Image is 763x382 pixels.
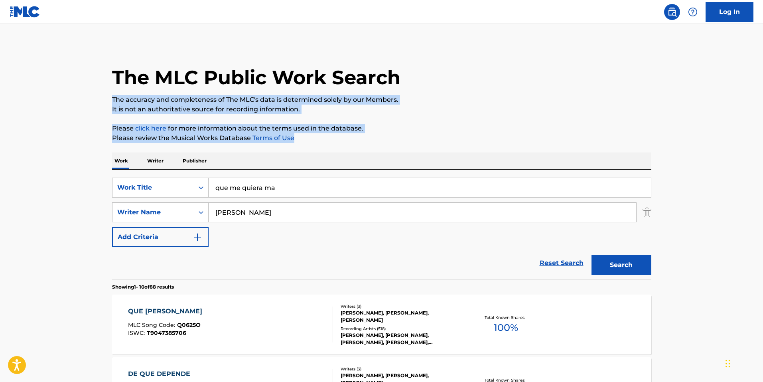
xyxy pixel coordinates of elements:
[112,105,651,114] p: It is not an authoritative source for recording information.
[667,7,677,17] img: search
[112,152,130,169] p: Work
[10,6,40,18] img: MLC Logo
[341,326,461,332] div: Recording Artists ( 518 )
[643,202,651,222] img: Delete Criterion
[180,152,209,169] p: Publisher
[591,255,651,275] button: Search
[485,315,527,321] p: Total Known Shares:
[128,329,147,336] span: ISWC :
[147,329,186,336] span: T9047385706
[145,152,166,169] p: Writer
[112,95,651,105] p: The accuracy and completeness of The MLC's data is determined solely by our Members.
[688,7,698,17] img: help
[341,332,461,346] div: [PERSON_NAME], [PERSON_NAME], [PERSON_NAME], [PERSON_NAME], [PERSON_NAME], [PERSON_NAME], [PERSON...
[723,344,763,382] div: Widget de chat
[341,303,461,309] div: Writers ( 3 )
[494,321,518,335] span: 100 %
[341,309,461,324] div: [PERSON_NAME], [PERSON_NAME], [PERSON_NAME]
[128,307,206,316] div: QUE [PERSON_NAME]
[112,178,651,279] form: Search Form
[685,4,701,20] div: Help
[251,134,294,142] a: Terms of Use
[664,4,680,20] a: Public Search
[135,125,166,132] a: click here
[112,295,651,354] a: QUE [PERSON_NAME]MLC Song Code:Q0625OISWC:T9047385706Writers (3)[PERSON_NAME], [PERSON_NAME], [PE...
[112,65,400,89] h1: The MLC Public Work Search
[112,227,209,247] button: Add Criteria
[117,208,189,217] div: Writer Name
[112,283,174,291] p: Showing 1 - 10 of 88 results
[193,232,202,242] img: 9d2ae6d4665cec9f34b9.svg
[117,183,189,192] div: Work Title
[112,133,651,143] p: Please review the Musical Works Database
[128,369,197,379] div: DE QUE DEPENDE
[706,2,753,22] a: Log In
[536,254,588,272] a: Reset Search
[128,321,177,329] span: MLC Song Code :
[112,124,651,133] p: Please for more information about the terms used in the database.
[726,352,730,376] div: Arrastrar
[341,366,461,372] div: Writers ( 3 )
[177,321,201,329] span: Q0625O
[723,344,763,382] iframe: Chat Widget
